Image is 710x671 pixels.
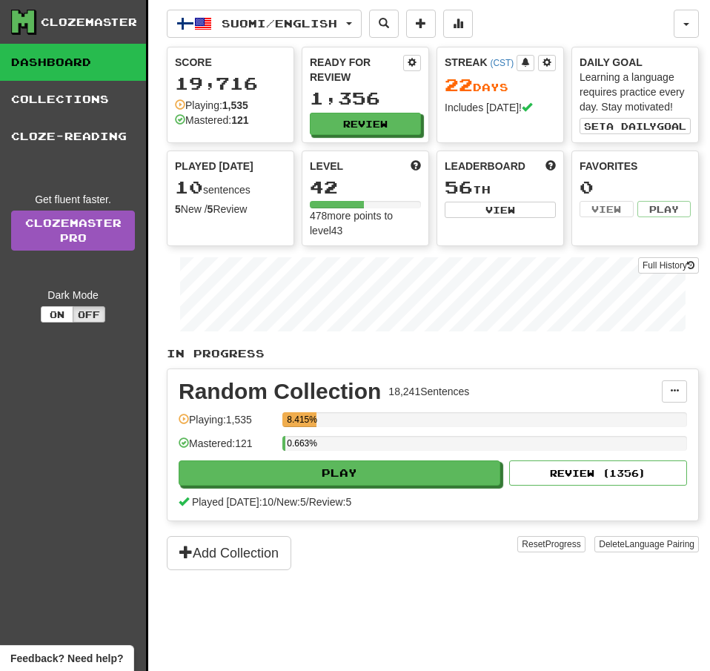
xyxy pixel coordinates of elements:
[175,74,286,93] div: 19,716
[580,70,691,114] div: Learning a language requires practice every day. Stay motivated!
[445,100,556,115] div: Includes [DATE]!
[179,436,275,460] div: Mastered: 121
[179,412,275,437] div: Playing: 1,535
[175,55,286,70] div: Score
[41,306,73,323] button: On
[443,10,473,38] button: More stats
[306,496,309,508] span: /
[411,159,421,173] span: Score more points to level up
[406,10,436,38] button: Add sentence to collection
[580,55,691,70] div: Daily Goal
[167,10,362,38] button: Suomi/English
[545,159,556,173] span: This week in points, UTC
[310,113,421,135] button: Review
[637,201,691,217] button: Play
[445,159,525,173] span: Leaderboard
[73,306,105,323] button: Off
[276,496,306,508] span: New: 5
[11,211,135,251] a: ClozemasterPro
[167,536,291,570] button: Add Collection
[175,178,286,197] div: sentences
[606,121,657,131] span: a daily
[580,178,691,196] div: 0
[310,89,421,108] div: 1,356
[509,460,687,486] button: Review (1356)
[231,114,248,126] strong: 121
[175,98,248,113] div: Playing:
[445,76,556,95] div: Day s
[222,17,337,30] span: Suomi / English
[273,496,276,508] span: /
[175,113,249,128] div: Mastered:
[580,159,691,173] div: Favorites
[41,15,137,30] div: Clozemaster
[310,55,403,85] div: Ready for Review
[594,536,699,552] button: DeleteLanguage Pairing
[445,202,556,218] button: View
[11,192,135,207] div: Get fluent faster.
[11,288,135,303] div: Dark Mode
[580,118,691,134] button: Seta dailygoal
[445,55,517,70] div: Streak
[175,203,181,215] strong: 5
[175,176,203,197] span: 10
[208,203,213,215] strong: 5
[167,346,699,361] p: In Progress
[445,176,473,197] span: 56
[309,496,352,508] span: Review: 5
[580,201,634,217] button: View
[369,10,399,38] button: Search sentences
[545,539,581,549] span: Progress
[10,651,123,666] span: Open feedback widget
[445,178,556,197] div: th
[310,178,421,196] div: 42
[310,208,421,238] div: 478 more points to level 43
[490,58,514,68] a: (CST)
[517,536,585,552] button: ResetProgress
[445,74,473,95] span: 22
[179,460,500,486] button: Play
[175,202,286,216] div: New / Review
[192,496,273,508] span: Played [DATE]: 10
[638,257,699,274] button: Full History
[287,412,316,427] div: 8.415%
[310,159,343,173] span: Level
[625,539,694,549] span: Language Pairing
[175,159,253,173] span: Played [DATE]
[388,384,469,399] div: 18,241 Sentences
[179,380,381,403] div: Random Collection
[222,99,248,111] strong: 1,535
